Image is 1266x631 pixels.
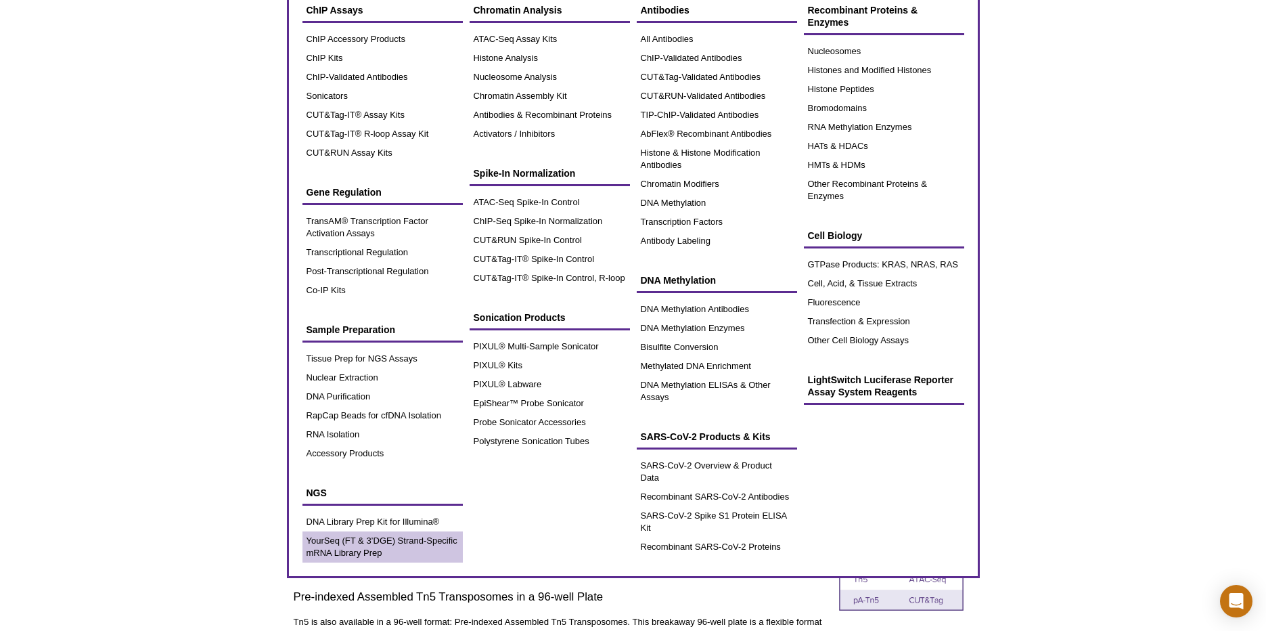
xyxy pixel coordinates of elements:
[470,356,630,375] a: PIXUL® Kits
[302,144,463,162] a: CUT&RUN Assay Kits
[307,187,382,198] span: Gene Regulation
[307,487,327,498] span: NGS
[637,357,797,376] a: Methylated DNA Enrichment
[470,394,630,413] a: EpiShear™ Probe Sonicator
[808,5,918,28] span: Recombinant Proteins & Enzymes
[302,125,463,144] a: CUT&Tag-IT® R-loop Assay Kit
[1220,585,1252,617] div: Open Intercom Messenger
[470,193,630,212] a: ATAC-Seq Spike-In Control
[470,106,630,125] a: Antibodies & Recombinant Proteins
[804,367,964,405] a: LightSwitch Luciferase Reporter Assay System Reagents
[808,374,953,397] span: LightSwitch Luciferase Reporter Assay System Reagents
[302,368,463,387] a: Nuclear Extraction
[641,431,771,442] span: SARS-CoV-2 Products & Kits
[302,425,463,444] a: RNA Isolation
[637,175,797,194] a: Chromatin Modifiers
[804,312,964,331] a: Transfection & Expression
[804,61,964,80] a: Histones and Modified Histones
[637,538,797,557] a: Recombinant SARS-CoV-2 Proteins
[637,68,797,87] a: CUT&Tag-Validated Antibodies
[470,231,630,250] a: CUT&RUN Spike-In Control
[470,432,630,451] a: Polystyrene Sonication Tubes
[637,456,797,487] a: SARS-CoV-2 Overview & Product Data
[637,338,797,357] a: Bisulfite Conversion
[804,118,964,137] a: RNA Methylation Enzymes
[302,212,463,243] a: TransAM® Transcription Factor Activation Assays
[302,243,463,262] a: Transcriptional Regulation
[637,106,797,125] a: TIP-ChIP-Validated Antibodies
[804,175,964,206] a: Other Recombinant Proteins & Enzymes
[641,5,689,16] span: Antibodies
[637,30,797,49] a: All Antibodies
[804,274,964,293] a: Cell, Acid, & Tissue Extracts
[294,589,829,605] h3: Pre-indexed Assembled Tn5 Transposomes in a 96-well Plate
[804,137,964,156] a: HATs & HDACs
[470,305,630,330] a: Sonication Products
[637,487,797,506] a: Recombinant SARS-CoV-2 Antibodies
[307,5,363,16] span: ChIP Assays
[470,68,630,87] a: Nucleosome Analysis
[307,324,396,335] span: Sample Preparation
[641,275,716,286] span: DNA Methylation
[474,5,562,16] span: Chromatin Analysis
[470,337,630,356] a: PIXUL® Multi-Sample Sonicator
[470,212,630,231] a: ChIP-Seq Spike-In Normalization
[637,213,797,232] a: Transcription Factors
[470,250,630,269] a: CUT&Tag-IT® Spike-In Control
[804,255,964,274] a: GTPase Products: KRAS, NRAS, RAS
[804,42,964,61] a: Nucleosomes
[302,281,463,300] a: Co-IP Kits
[804,293,964,312] a: Fluorescence
[637,125,797,144] a: AbFlex® Recombinant Antibodies
[302,262,463,281] a: Post-Transcriptional Regulation
[637,232,797,251] a: Antibody Labeling
[637,144,797,175] a: Histone & Histone Modification Antibodies
[302,317,463,343] a: Sample Preparation
[804,99,964,118] a: Bromodomains
[808,230,863,241] span: Cell Biology
[302,49,463,68] a: ChIP Kits
[637,424,797,450] a: SARS-CoV-2 Products & Kits
[302,179,463,205] a: Gene Regulation
[804,331,964,350] a: Other Cell Biology Assays
[804,80,964,99] a: Histone Peptides
[839,548,964,611] img: Tn5 and pA-Tn5 comparison table
[302,513,463,531] a: DNA Library Prep Kit for Illumina®
[637,194,797,213] a: DNA Methylation
[302,30,463,49] a: ChIP Accessory Products
[302,68,463,87] a: ChIP-Validated Antibodies
[637,376,797,407] a: DNA Methylation ELISAs & Other Assays
[302,349,463,368] a: Tissue Prep for NGS Assays
[470,125,630,144] a: Activators / Inhibitors
[470,160,630,186] a: Spike-In Normalization
[302,387,463,406] a: DNA Purification
[302,480,463,506] a: NGS
[637,267,797,293] a: DNA Methylation
[637,49,797,68] a: ChIP-Validated Antibodies
[470,87,630,106] a: Chromatin Assembly Kit
[470,375,630,394] a: PIXUL® Labware
[302,444,463,463] a: Accessory Products
[637,319,797,338] a: DNA Methylation Enzymes
[637,300,797,319] a: DNA Methylation Antibodies
[302,106,463,125] a: CUT&Tag-IT® Assay Kits
[470,413,630,432] a: Probe Sonicator Accessories
[474,168,576,179] span: Spike-In Normalization
[474,312,566,323] span: Sonication Products
[470,269,630,288] a: CUT&Tag-IT® Spike-In Control, R-loop
[302,406,463,425] a: RapCap Beads for cfDNA Isolation
[470,30,630,49] a: ATAC-Seq Assay Kits
[470,49,630,68] a: Histone Analysis
[804,156,964,175] a: HMTs & HDMs
[804,223,964,248] a: Cell Biology
[302,87,463,106] a: Sonicators
[637,87,797,106] a: CUT&RUN-Validated Antibodies
[302,531,463,563] a: YourSeq (FT & 3’DGE) Strand-Specific mRNA Library Prep
[637,506,797,538] a: SARS-CoV-2 Spike S1 Protein ELISA Kit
